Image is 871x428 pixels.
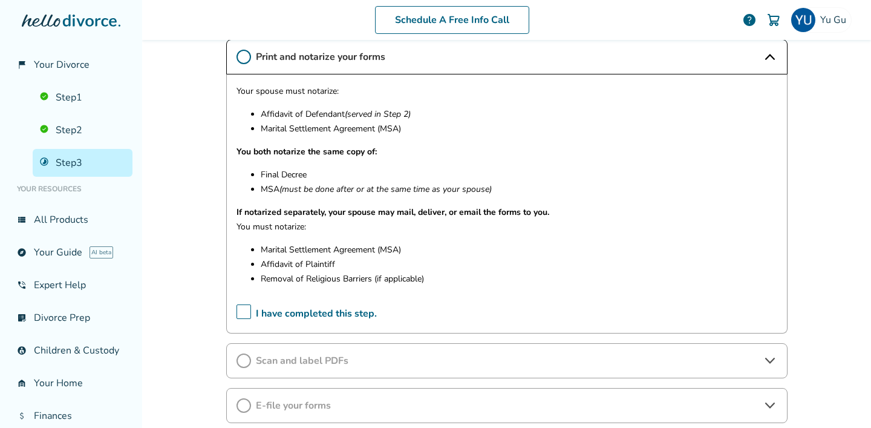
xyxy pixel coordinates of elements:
span: AI beta [90,246,113,258]
iframe: Chat Widget [811,370,871,428]
strong: You both notarize the same copy of: [237,146,377,157]
p: Affidavit of Plaintiff [261,257,777,272]
a: help [742,13,757,27]
p: Removal of Religious Barriers (if applicable) [261,272,777,286]
div: 聊天小组件 [811,370,871,428]
p: MSA [261,182,777,197]
span: Print and notarize your forms [256,50,758,64]
a: list_alt_checkDivorce Prep [10,304,132,332]
img: Cart [766,13,781,27]
a: flag_2Your Divorce [10,51,132,79]
a: Step2 [33,116,132,144]
a: exploreYour GuideAI beta [10,239,132,266]
span: I have completed this step. [237,305,377,323]
span: explore [17,248,27,257]
p: Final Decree [261,168,777,182]
p: Marital Settlement Agreement (MSA) [261,122,777,136]
a: view_listAll Products [10,206,132,234]
a: Step3 [33,149,132,177]
strong: If notarized separately, your spouse may mail, deliver, or email the forms to you. [237,206,549,218]
p: Affidavit of Defendant [261,107,777,122]
img: YU GU [791,8,815,32]
p: Your spouse must notarize: [237,84,777,99]
span: Yu Gu [820,13,851,27]
span: flag_2 [17,60,27,70]
em: (served in Step 2) [345,108,411,120]
li: Your Resources [10,177,132,201]
span: Your Divorce [34,58,90,71]
a: account_childChildren & Custody [10,337,132,364]
a: phone_in_talkExpert Help [10,271,132,299]
p: Marital Settlement Agreement (MSA) [261,243,777,257]
span: Scan and label PDFs [256,354,758,367]
em: (must be done after or at the same time as your spouse) [279,183,492,195]
span: garage_home [17,378,27,388]
span: view_list [17,215,27,225]
span: attach_money [17,411,27,421]
span: account_child [17,346,27,355]
a: garage_homeYour Home [10,369,132,397]
a: Step1 [33,84,132,111]
p: You must notarize: [237,220,777,234]
span: list_alt_check [17,313,27,323]
a: Schedule A Free Info Call [375,6,529,34]
span: phone_in_talk [17,280,27,290]
span: E-file your forms [256,399,758,412]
